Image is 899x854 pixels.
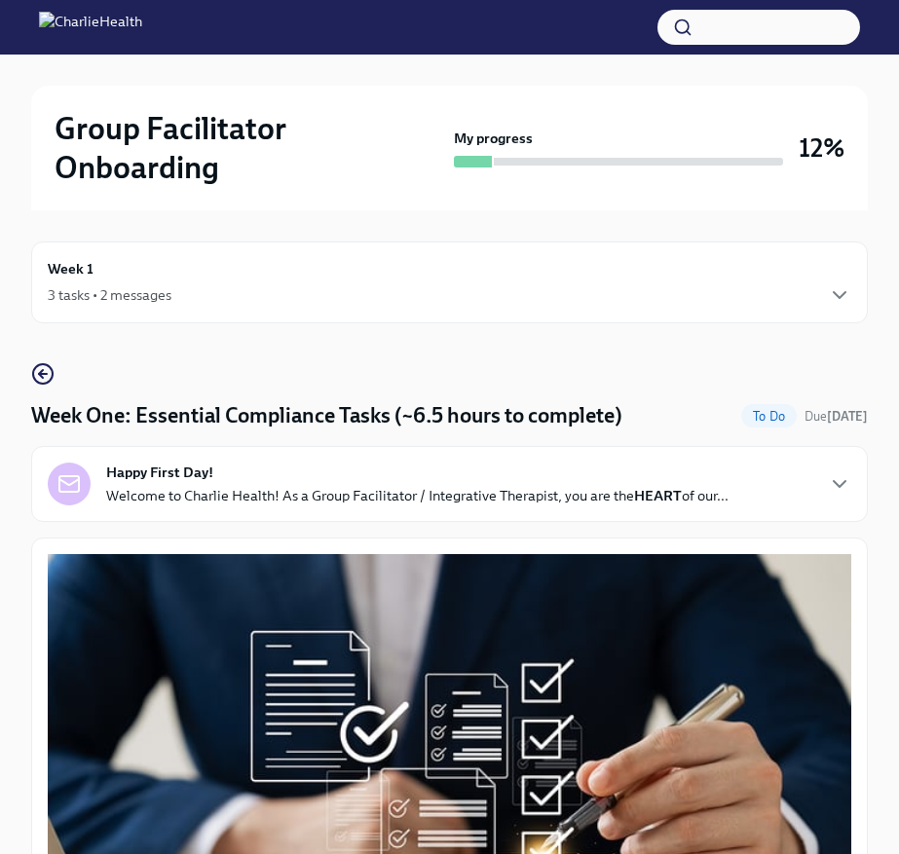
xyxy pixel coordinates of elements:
[454,129,533,148] strong: My progress
[106,463,213,482] strong: Happy First Day!
[799,130,844,166] h3: 12%
[48,258,94,279] h6: Week 1
[634,487,682,504] strong: HEART
[805,409,868,424] span: Due
[106,486,729,505] p: Welcome to Charlie Health! As a Group Facilitator / Integrative Therapist, you are the of our...
[55,109,446,187] h2: Group Facilitator Onboarding
[741,409,797,424] span: To Do
[39,12,142,43] img: CharlieHealth
[827,409,868,424] strong: [DATE]
[48,285,171,305] div: 3 tasks • 2 messages
[805,407,868,426] span: September 22nd, 2025 09:00
[31,401,622,430] h4: Week One: Essential Compliance Tasks (~6.5 hours to complete)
